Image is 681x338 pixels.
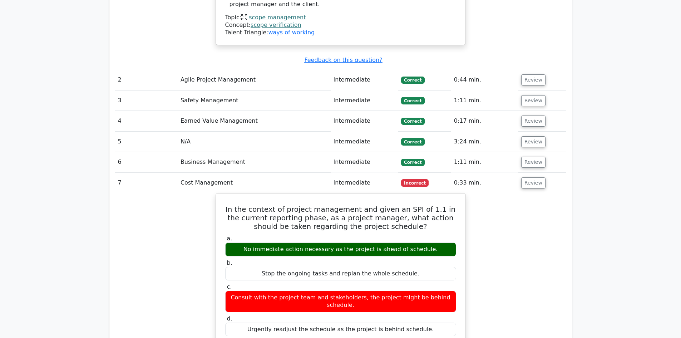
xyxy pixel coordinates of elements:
[331,152,399,172] td: Intermediate
[401,77,424,84] span: Correct
[115,173,178,193] td: 7
[227,283,232,290] span: c.
[521,177,546,188] button: Review
[178,152,331,172] td: Business Management
[401,179,429,186] span: Incorrect
[115,90,178,111] td: 3
[451,132,518,152] td: 3:24 min.
[451,173,518,193] td: 0:33 min.
[227,315,232,322] span: d.
[521,74,546,85] button: Review
[451,152,518,172] td: 1:11 min.
[225,21,456,29] div: Concept:
[225,243,456,256] div: No immediate action necessary as the project is ahead of schedule.
[401,138,424,145] span: Correct
[249,14,306,21] a: scope management
[331,70,399,90] td: Intermediate
[401,97,424,104] span: Correct
[227,259,232,266] span: b.
[178,111,331,131] td: Earned Value Management
[225,267,456,281] div: Stop the ongoing tasks and replan the whole schedule.
[227,235,232,242] span: a.
[115,132,178,152] td: 5
[178,90,331,111] td: Safety Management
[251,21,301,28] a: scope verification
[115,111,178,131] td: 4
[304,57,382,63] a: Feedback on this question?
[521,116,546,127] button: Review
[451,90,518,111] td: 1:11 min.
[224,205,457,231] h5: In the context of project management and given an SPI of 1.1 in the current reporting phase, as a...
[521,95,546,106] button: Review
[178,70,331,90] td: Agile Project Management
[331,173,399,193] td: Intermediate
[331,111,399,131] td: Intermediate
[225,14,456,36] div: Talent Triangle:
[225,291,456,312] div: Consult with the project team and stakeholders, the project might be behind schedule.
[401,118,424,125] span: Correct
[178,173,331,193] td: Cost Management
[521,157,546,168] button: Review
[521,136,546,147] button: Review
[451,111,518,131] td: 0:17 min.
[268,29,315,36] a: ways of working
[451,70,518,90] td: 0:44 min.
[225,14,456,21] div: Topic:
[401,159,424,166] span: Correct
[331,132,399,152] td: Intermediate
[225,323,456,337] div: Urgently readjust the schedule as the project is behind schedule.
[331,90,399,111] td: Intermediate
[178,132,331,152] td: N/A
[115,70,178,90] td: 2
[115,152,178,172] td: 6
